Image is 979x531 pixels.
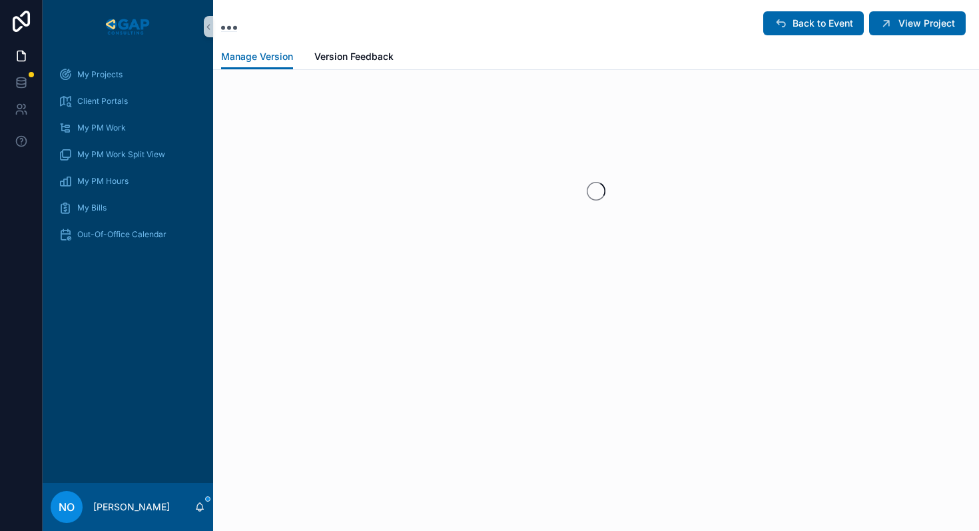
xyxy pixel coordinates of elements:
span: My PM Hours [77,176,129,187]
span: My Bills [77,203,107,213]
div: scrollable content [43,53,213,264]
span: My Projects [77,69,123,80]
span: NO [59,499,75,515]
a: Out-Of-Office Calendar [51,223,205,247]
a: My PM Hours [51,169,205,193]
button: Back to Event [763,11,864,35]
span: Client Portals [77,96,128,107]
a: My PM Work Split View [51,143,205,167]
a: My Projects [51,63,205,87]
span: My PM Work Split View [77,149,165,160]
a: Client Portals [51,89,205,113]
a: My Bills [51,196,205,220]
p: [PERSON_NAME] [93,500,170,514]
a: My PM Work [51,116,205,140]
a: Version Feedback [314,45,394,71]
img: App logo [103,16,152,37]
span: Manage Version [221,50,293,63]
span: My PM Work [77,123,126,133]
span: Back to Event [793,17,853,30]
span: View Project [898,17,955,30]
a: Manage Version [221,45,293,70]
span: Out-Of-Office Calendar [77,229,166,240]
span: Version Feedback [314,50,394,63]
button: View Project [869,11,966,35]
